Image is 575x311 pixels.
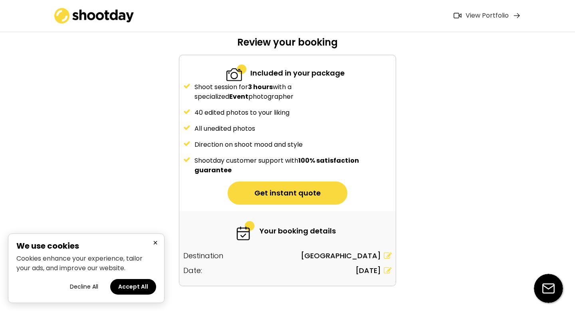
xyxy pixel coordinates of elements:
div: Destination [183,250,223,261]
div: Date: [183,265,202,276]
button: Close cookie banner [151,238,160,248]
div: Review your booking [179,36,396,55]
div: All unedited photos [194,124,392,134]
button: Accept all cookies [110,279,156,295]
img: email-icon%20%281%29.svg [534,274,563,303]
div: Included in your package [250,68,345,78]
button: Get instant quote [228,181,347,205]
div: Shootday customer support with [194,156,392,175]
div: Your booking details [260,225,336,236]
img: 6-fast.svg [236,221,256,240]
strong: Event [229,92,248,101]
div: Direction on shoot mood and style [194,140,392,150]
div: Shoot session for with a specialized photographer [194,82,392,102]
div: [DATE] [355,265,381,276]
div: [GEOGRAPHIC_DATA] [301,250,381,261]
div: 40 edited photos to your liking [194,108,392,118]
button: Decline all cookies [62,279,106,295]
div: View Portfolio [466,12,509,20]
img: Icon%20feather-video%402x.png [454,13,462,18]
p: Cookies enhance your experience, tailor your ads, and improve our website. [16,254,156,273]
img: shootday_logo.png [54,8,134,24]
img: 2-specialized.svg [226,63,246,82]
strong: 3 hours [248,82,273,92]
strong: 100% satisfaction guarantee [194,156,360,175]
h2: We use cookies [16,242,156,250]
